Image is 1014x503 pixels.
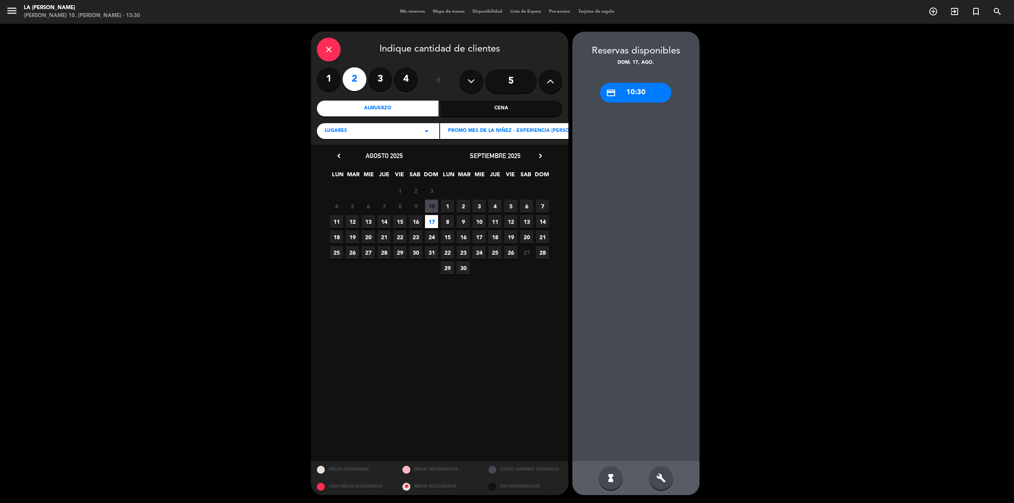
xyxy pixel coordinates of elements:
[330,246,343,259] span: 25
[393,170,406,183] span: VIE
[928,7,938,16] i: add_circle_outline
[393,246,406,259] span: 29
[335,152,343,160] i: chevron_left
[396,10,429,14] span: Mis reservas
[950,7,959,16] i: exit_to_app
[394,67,418,91] label: 4
[536,200,549,213] span: 7
[24,12,140,20] div: [PERSON_NAME] 10. [PERSON_NAME] - 13:30
[488,215,501,228] span: 11
[504,215,517,228] span: 12
[408,170,421,183] span: SAB
[441,200,454,213] span: 1
[311,478,397,495] div: SOLO MESAS BLOQUEADAS
[346,246,359,259] span: 26
[347,170,360,183] span: MAR
[520,231,533,244] span: 20
[520,246,533,259] span: 27
[324,45,334,54] i: close
[442,170,455,183] span: LUN
[457,170,471,183] span: MAR
[409,184,422,197] span: 2
[520,200,533,213] span: 6
[396,478,482,495] div: MESAS BLOQUEADAS
[457,200,470,213] span: 2
[377,246,391,259] span: 28
[330,215,343,228] span: 11
[971,7,981,16] i: turned_in_not
[331,170,344,183] span: LUN
[422,126,431,136] i: arrow_drop_down
[393,184,406,197] span: 1
[993,7,1002,16] i: search
[457,231,470,244] span: 16
[362,246,375,259] span: 27
[448,127,592,135] span: PROMO MES DE LA NIÑEZ - EXPERIENCIA [PERSON_NAME]
[470,152,520,160] span: septiembre 2025
[409,200,422,213] span: 9
[377,170,391,183] span: JUE
[457,261,470,274] span: 30
[425,184,438,197] span: 3
[504,200,517,213] span: 5
[572,59,700,67] div: dom. 17, ago.
[536,231,549,244] span: 21
[574,10,618,14] span: Tarjetas de regalo
[488,170,501,183] span: JUE
[317,101,439,116] div: Almuerzo
[440,101,562,116] div: Cena
[429,10,469,14] span: Mapa de mesas
[393,231,406,244] span: 22
[377,231,391,244] span: 21
[536,246,549,259] span: 28
[362,215,375,228] span: 13
[24,4,140,12] div: LA [PERSON_NAME]
[409,246,422,259] span: 30
[535,170,548,183] span: DOM
[409,215,422,228] span: 16
[482,461,568,478] div: OTROS TAMAÑOS DIPONIBLES
[473,231,486,244] span: 17
[425,200,438,213] span: 10
[536,152,545,160] i: chevron_right
[504,246,517,259] span: 26
[396,461,482,478] div: MESAS RESTRINGIDAS
[506,10,545,14] span: Lista de Espera
[656,473,666,483] i: build
[457,215,470,228] span: 9
[6,5,18,19] button: menu
[482,478,568,495] div: SIN DISPONIBILIDAD
[6,5,18,17] i: menu
[426,67,452,95] div: ó
[325,127,347,135] span: LUGARES
[346,231,359,244] span: 19
[504,231,517,244] span: 19
[520,215,533,228] span: 13
[346,215,359,228] span: 12
[362,170,375,183] span: MIE
[343,67,366,91] label: 2
[346,200,359,213] span: 5
[425,231,438,244] span: 24
[393,200,406,213] span: 8
[441,215,454,228] span: 8
[504,170,517,183] span: VIE
[519,170,532,183] span: SAB
[457,246,470,259] span: 23
[473,200,486,213] span: 3
[330,231,343,244] span: 18
[473,170,486,183] span: MIE
[441,261,454,274] span: 29
[425,215,438,228] span: 17
[488,200,501,213] span: 4
[377,215,391,228] span: 14
[311,461,397,478] div: MESAS DISPONIBLES
[377,200,391,213] span: 7
[409,231,422,244] span: 23
[424,170,437,183] span: DOM
[469,10,506,14] span: Disponibilidad
[362,200,375,213] span: 6
[366,152,403,160] span: agosto 2025
[572,44,700,59] div: Reservas disponibles
[606,88,616,98] i: credit_card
